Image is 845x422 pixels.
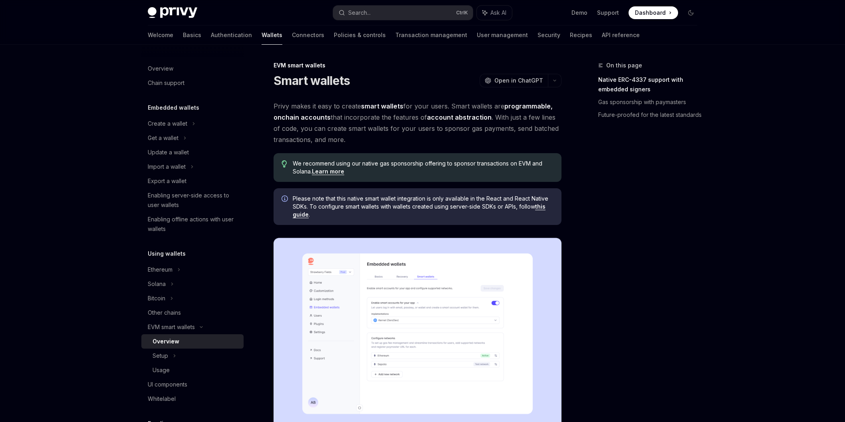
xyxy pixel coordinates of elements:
a: UI components [141,377,244,392]
strong: smart wallets [361,102,403,110]
div: Other chains [148,308,181,317]
img: dark logo [148,7,197,18]
div: Enabling server-side access to user wallets [148,191,239,210]
div: Setup [153,351,168,361]
a: Wallets [262,26,282,45]
div: Enabling offline actions with user wallets [148,215,239,234]
span: Open in ChatGPT [494,77,543,85]
svg: Tip [282,160,287,168]
div: Solana [148,279,166,289]
a: Overview [141,334,244,349]
div: EVM smart wallets [274,61,561,69]
a: account abstraction [427,113,492,122]
a: Basics [183,26,201,45]
a: Connectors [292,26,324,45]
a: User management [477,26,528,45]
h1: Smart wallets [274,73,350,88]
a: Welcome [148,26,173,45]
a: Enabling offline actions with user wallets [141,212,244,236]
button: Toggle dark mode [684,6,697,19]
div: EVM smart wallets [148,322,195,332]
span: Privy makes it easy to create for your users. Smart wallets are that incorporate the features of ... [274,101,561,145]
div: Overview [153,337,179,346]
div: Update a wallet [148,148,189,157]
div: UI components [148,380,187,389]
button: Open in ChatGPT [480,74,548,87]
div: Bitcoin [148,294,165,303]
svg: Info [282,195,290,203]
a: Overview [141,61,244,76]
a: Demo [571,9,587,17]
a: Usage [141,363,244,377]
a: Chain support [141,76,244,90]
a: Security [538,26,560,45]
a: Update a wallet [141,145,244,160]
a: Gas sponsorship with paymasters [598,96,704,108]
span: Ask AI [490,9,506,17]
button: Search...CtrlK [333,6,473,20]
div: Whitelabel [148,394,176,404]
span: We recommend using our native gas sponsorship offering to sponsor transactions on EVM and Solana. [293,160,553,176]
span: Ctrl K [456,10,468,16]
div: Chain support [148,78,184,88]
a: Recipes [570,26,592,45]
div: Search... [348,8,371,18]
a: Dashboard [629,6,678,19]
a: Learn more [312,168,344,175]
h5: Using wallets [148,249,186,258]
a: Transaction management [395,26,467,45]
div: Import a wallet [148,162,186,172]
a: API reference [602,26,640,45]
span: On this page [606,61,642,70]
div: Create a wallet [148,119,187,128]
div: Overview [148,64,173,73]
div: Get a wallet [148,133,179,143]
a: Enabling server-side access to user wallets [141,188,244,212]
div: Usage [153,365,170,375]
a: Policies & controls [334,26,386,45]
span: Dashboard [635,9,666,17]
span: Please note that this native smart wallet integration is only available in the React and React Na... [293,195,553,219]
a: Whitelabel [141,392,244,406]
a: Future-proofed for the latest standards [598,108,704,121]
button: Ask AI [477,6,512,20]
div: Export a wallet [148,176,186,186]
a: Export a wallet [141,174,244,188]
h5: Embedded wallets [148,103,199,112]
a: Other chains [141,306,244,320]
div: Ethereum [148,265,173,274]
a: Authentication [211,26,252,45]
a: Support [597,9,619,17]
a: Native ERC-4337 support with embedded signers [598,73,704,96]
